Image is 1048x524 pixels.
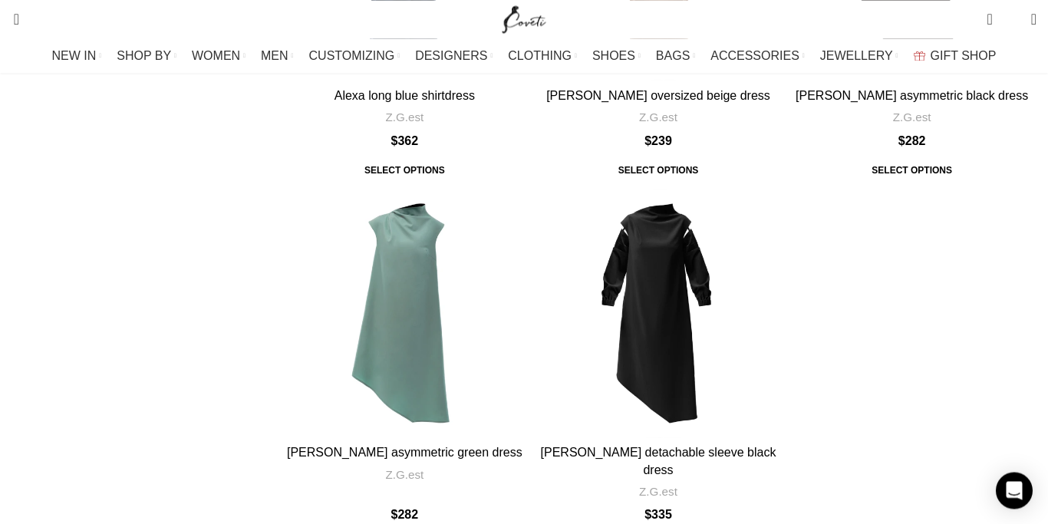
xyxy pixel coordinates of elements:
span: CUSTOMIZING [309,48,395,63]
span: MEN [261,48,288,63]
span: 0 [1007,15,1019,27]
span: BAGS [656,48,690,63]
bdi: 282 [391,508,419,521]
div: Open Intercom Messenger [996,472,1033,509]
a: [PERSON_NAME] detachable sleeve black dress [541,446,776,476]
a: Z.G.est [385,109,423,125]
a: GIFT SHOP [914,41,997,71]
a: Select options for “Magda asymmetric black dress” [861,157,963,184]
a: DESIGNERS [415,41,493,71]
span: $ [644,134,651,147]
span: WOMEN [192,48,240,63]
span: $ [391,134,398,147]
a: [PERSON_NAME] asymmetric black dress [796,89,1028,102]
img: GiftBag [914,51,925,61]
span: DESIGNERS [415,48,487,63]
span: Select options [861,157,963,184]
a: Z.G.est [639,109,677,125]
div: Main navigation [4,41,1044,71]
a: MEN [261,41,293,71]
a: CLOTHING [508,41,577,71]
span: CLOTHING [508,48,572,63]
bdi: 239 [644,134,672,147]
span: SHOES [592,48,635,63]
a: SHOP BY [117,41,176,71]
a: Site logo [499,12,550,25]
div: My Wishlist [1004,4,1020,35]
a: Select options for “Alexa long blue shirtdress” [354,157,456,184]
span: Select options [608,157,710,184]
span: ACCESSORIES [710,48,799,63]
bdi: 335 [644,508,672,521]
a: CUSTOMIZING [309,41,400,71]
a: Search [4,4,19,35]
a: Z.G.est [385,466,423,483]
a: Select options for “Anna oversized beige dress” [608,157,710,184]
a: Z.G.est [639,483,677,499]
a: BAGS [656,41,695,71]
span: GIFT SHOP [931,48,997,63]
span: $ [644,508,651,521]
span: $ [898,134,905,147]
a: [PERSON_NAME] oversized beige dress [546,89,770,102]
a: SHOES [592,41,641,71]
a: [PERSON_NAME] asymmetric green dress [287,446,522,459]
bdi: 282 [898,134,926,147]
bdi: 362 [391,134,419,147]
a: WOMEN [192,41,246,71]
span: Select options [354,157,456,184]
a: NEW IN [52,41,102,71]
a: Alexa long blue shirtdress [335,89,475,102]
span: NEW IN [52,48,97,63]
a: ACCESSORIES [710,41,805,71]
a: Z.G.est [893,109,931,125]
a: Magda asymmetric green dress [280,189,529,438]
span: JEWELLERY [820,48,893,63]
span: SHOP BY [117,48,171,63]
a: 0 [979,4,1000,35]
a: Magda detachable sleeve black dress [534,189,783,438]
a: JEWELLERY [820,41,898,71]
span: $ [391,508,398,521]
span: 0 [988,8,1000,19]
